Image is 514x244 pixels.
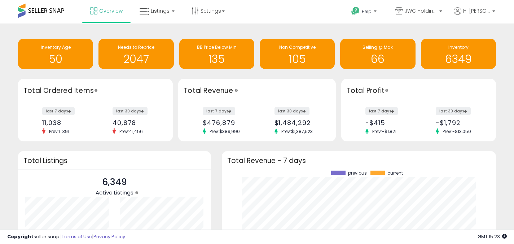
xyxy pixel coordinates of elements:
[96,189,133,196] span: Active Listings
[42,119,90,127] div: 11,038
[387,171,403,176] span: current
[93,87,99,94] div: Tooltip anchor
[454,7,495,23] a: Hi [PERSON_NAME]
[279,44,316,50] span: Non Competitive
[45,128,73,134] span: Prev: 11,391
[18,39,93,69] a: Inventory Age 50
[436,119,483,127] div: -$1,792
[405,7,437,14] span: JWC Holdings
[116,128,146,134] span: Prev: 41,456
[478,233,507,240] span: 2025-08-12 15:23 GMT
[421,39,496,69] a: Inventory 6349
[102,53,170,65] h1: 2047
[22,53,89,65] h1: 50
[42,107,75,115] label: last 7 days
[463,7,490,14] span: Hi [PERSON_NAME]
[369,128,400,134] span: Prev: -$1,821
[203,107,235,115] label: last 7 days
[23,86,167,96] h3: Total Ordered Items
[227,158,491,163] h3: Total Revenue - 7 days
[96,175,133,189] p: 6,349
[206,128,243,134] span: Prev: $389,990
[344,53,412,65] h1: 66
[113,119,160,127] div: 40,878
[98,39,173,69] a: Needs to Reprice 2047
[179,39,254,69] a: BB Price Below Min 135
[274,107,309,115] label: last 30 days
[340,39,415,69] a: Selling @ Max 66
[7,234,125,240] div: seller snap | |
[41,44,71,50] span: Inventory Age
[346,1,384,23] a: Help
[347,86,491,96] h3: Total Profit
[151,7,170,14] span: Listings
[363,44,393,50] span: Selling @ Max
[133,189,140,196] div: Tooltip anchor
[436,107,471,115] label: last 30 days
[351,7,360,16] i: Get Help
[365,107,398,115] label: last 7 days
[274,119,323,127] div: $1,484,292
[278,128,316,134] span: Prev: $1,387,523
[233,87,240,94] div: Tooltip anchor
[439,128,475,134] span: Prev: -$13,050
[99,7,123,14] span: Overview
[23,158,206,163] h3: Total Listings
[118,44,154,50] span: Needs to Reprice
[203,119,251,127] div: $476,879
[93,233,125,240] a: Privacy Policy
[448,44,469,50] span: Inventory
[383,87,390,94] div: Tooltip anchor
[184,86,330,96] h3: Total Revenue
[7,233,34,240] strong: Copyright
[348,171,367,176] span: previous
[425,53,492,65] h1: 6349
[197,44,237,50] span: BB Price Below Min
[263,53,331,65] h1: 105
[183,53,251,65] h1: 135
[62,233,92,240] a: Terms of Use
[260,39,335,69] a: Non Competitive 105
[362,8,372,14] span: Help
[365,119,413,127] div: -$415
[113,107,148,115] label: last 30 days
